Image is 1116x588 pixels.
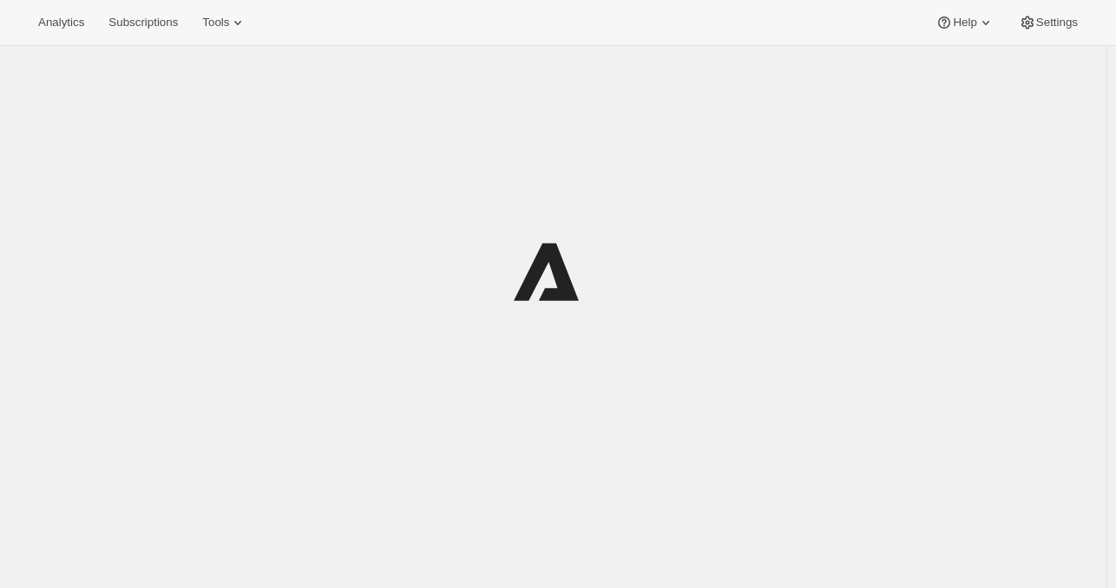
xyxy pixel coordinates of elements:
[192,10,257,35] button: Tools
[1036,16,1078,29] span: Settings
[98,10,188,35] button: Subscriptions
[108,16,178,29] span: Subscriptions
[28,10,95,35] button: Analytics
[1008,10,1088,35] button: Settings
[202,16,229,29] span: Tools
[925,10,1004,35] button: Help
[38,16,84,29] span: Analytics
[953,16,976,29] span: Help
